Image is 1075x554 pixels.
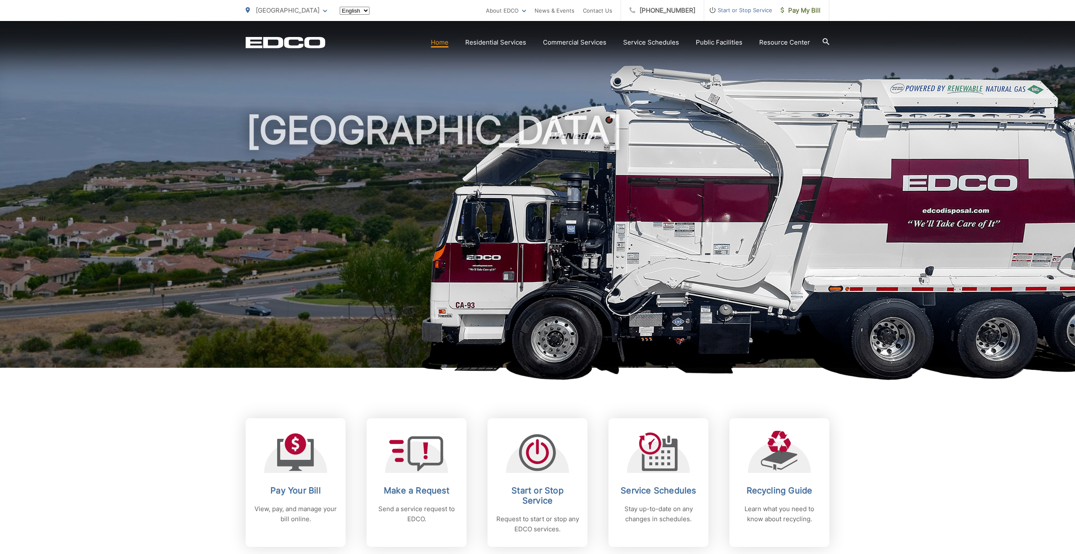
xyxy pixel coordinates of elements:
a: Public Facilities [696,37,742,47]
p: Send a service request to EDCO. [375,504,458,524]
h2: Make a Request [375,485,458,496]
select: Select a language [340,7,370,15]
h2: Service Schedules [617,485,700,496]
a: Make a Request Send a service request to EDCO. [367,418,467,547]
p: Request to start or stop any EDCO services. [496,514,579,534]
a: News & Events [535,5,574,16]
h2: Start or Stop Service [496,485,579,506]
h2: Pay Your Bill [254,485,337,496]
a: Service Schedules Stay up-to-date on any changes in schedules. [608,418,708,547]
a: Residential Services [465,37,526,47]
a: EDCD logo. Return to the homepage. [246,37,325,48]
a: Commercial Services [543,37,606,47]
p: Learn what you need to know about recycling. [738,504,821,524]
a: Service Schedules [623,37,679,47]
h2: Recycling Guide [738,485,821,496]
a: Home [431,37,448,47]
p: Stay up-to-date on any changes in schedules. [617,504,700,524]
span: [GEOGRAPHIC_DATA] [256,6,320,14]
p: View, pay, and manage your bill online. [254,504,337,524]
a: Contact Us [583,5,612,16]
a: About EDCO [486,5,526,16]
h1: [GEOGRAPHIC_DATA] [246,109,829,375]
span: Pay My Bill [781,5,821,16]
a: Pay Your Bill View, pay, and manage your bill online. [246,418,346,547]
a: Resource Center [759,37,810,47]
a: Recycling Guide Learn what you need to know about recycling. [729,418,829,547]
